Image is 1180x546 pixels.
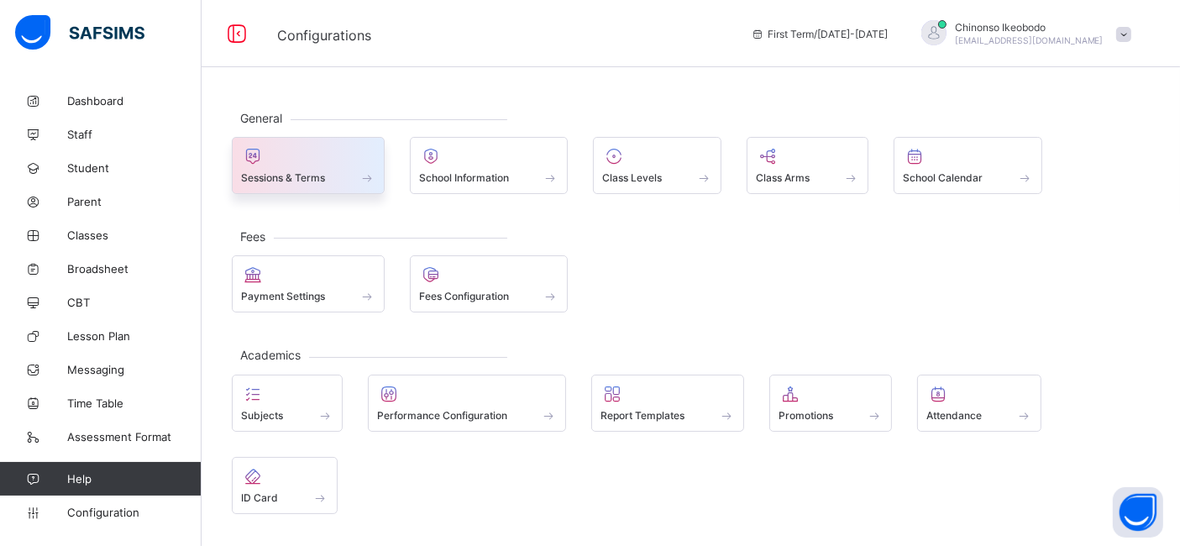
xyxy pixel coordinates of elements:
[232,111,291,125] span: General
[600,409,684,422] span: Report Templates
[67,128,202,141] span: Staff
[747,137,869,194] div: Class Arms
[410,137,569,194] div: School Information
[67,472,201,486] span: Help
[67,296,202,309] span: CBT
[67,363,202,376] span: Messaging
[756,171,810,184] span: Class Arms
[751,28,888,40] span: session/term information
[903,171,983,184] span: School Calendar
[419,290,509,302] span: Fees Configuration
[779,409,833,422] span: Promotions
[232,457,338,514] div: ID Card
[241,491,278,504] span: ID Card
[917,375,1041,432] div: Attendance
[905,20,1140,48] div: ChinonsoIkeobodo
[419,171,509,184] span: School Information
[232,375,343,432] div: Subjects
[769,375,893,432] div: Promotions
[232,137,385,194] div: Sessions & Terms
[377,409,507,422] span: Performance Configuration
[67,228,202,242] span: Classes
[591,375,744,432] div: Report Templates
[1113,487,1163,538] button: Open asap
[241,171,325,184] span: Sessions & Terms
[955,21,1104,34] span: Chinonso Ikeobodo
[67,329,202,343] span: Lesson Plan
[67,396,202,410] span: Time Table
[926,409,982,422] span: Attendance
[232,255,385,312] div: Payment Settings
[232,229,274,244] span: Fees
[67,195,202,208] span: Parent
[602,171,662,184] span: Class Levels
[67,430,202,444] span: Assessment Format
[241,290,325,302] span: Payment Settings
[241,409,283,422] span: Subjects
[894,137,1042,194] div: School Calendar
[277,27,371,44] span: Configurations
[232,348,309,362] span: Academics
[67,94,202,108] span: Dashboard
[410,255,569,312] div: Fees Configuration
[593,137,721,194] div: Class Levels
[67,262,202,276] span: Broadsheet
[67,506,201,519] span: Configuration
[368,375,567,432] div: Performance Configuration
[67,161,202,175] span: Student
[15,15,144,50] img: safsims
[955,35,1104,45] span: [EMAIL_ADDRESS][DOMAIN_NAME]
